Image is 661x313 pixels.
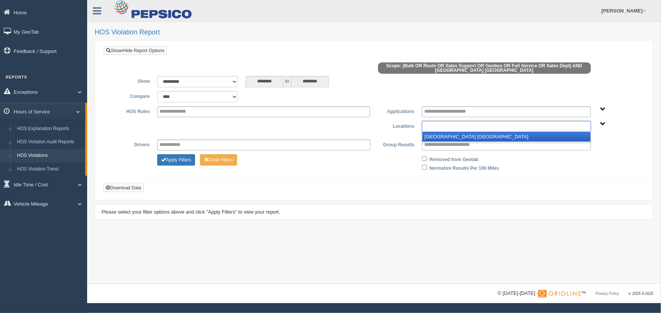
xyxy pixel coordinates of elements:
a: HOS Violation Trend [14,163,85,176]
span: to [283,76,291,87]
label: Group Results [374,139,418,149]
div: © [DATE]-[DATE] - ™ [498,290,653,298]
label: Locations [374,121,418,130]
label: Normalize Results Per 100 Miles [430,163,499,172]
span: v. 2025.4.1625 [629,291,653,296]
label: Drivers [109,139,153,149]
label: HOS Rules [109,106,153,115]
span: Scope: (Bulk OR Route OR Sales Support OR Geobox OR Full Service OR Sales Dept) AND [GEOGRAPHIC_D... [378,62,591,74]
a: HOS Explanation Reports [14,122,85,136]
a: Show/Hide Report Options [104,46,167,55]
a: HOS Violations [14,149,85,163]
label: Removed from Geotab [430,154,478,163]
label: Applications [374,106,418,115]
a: HOS Violation Audit Reports [14,135,85,149]
li: [GEOGRAPHIC_DATA] [GEOGRAPHIC_DATA] [422,132,591,141]
h2: HOS Violation Report [95,29,653,36]
a: Privacy Policy [595,291,619,296]
label: Compare [109,91,153,100]
label: Show [109,76,153,85]
img: Gridline [538,290,581,298]
span: Please select your filter options above and click "Apply Filters" to view your report. [102,209,280,215]
button: Change Filter Options [200,154,238,166]
button: Download Data [103,184,144,192]
button: Change Filter Options [157,154,195,166]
